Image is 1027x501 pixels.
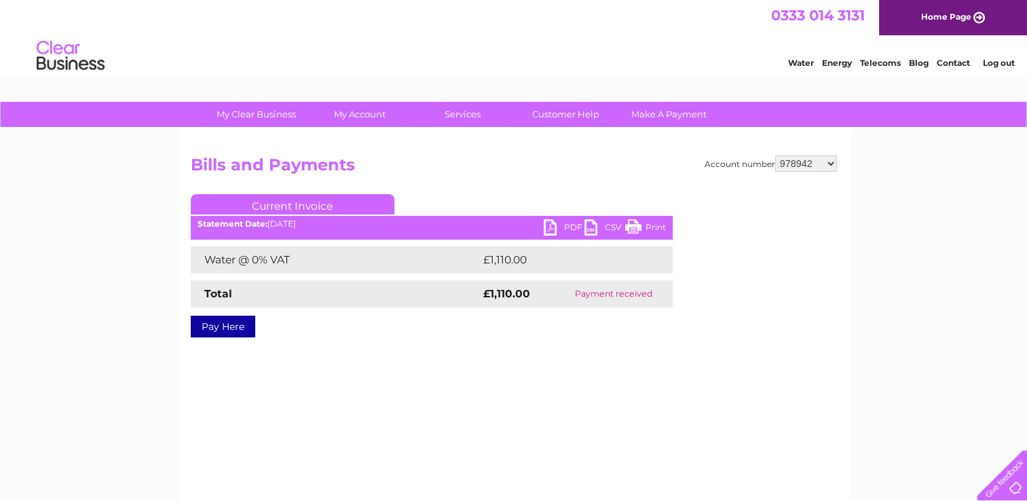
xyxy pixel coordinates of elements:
td: Payment received [555,280,672,308]
img: logo.png [36,35,105,77]
strong: Total [204,287,232,300]
a: Energy [822,58,852,68]
div: Clear Business is a trading name of Verastar Limited (registered in [GEOGRAPHIC_DATA] No. 3667643... [193,7,835,66]
a: Current Invoice [191,194,394,215]
td: Water @ 0% VAT [191,246,480,274]
h2: Bills and Payments [191,155,837,181]
a: CSV [584,219,625,239]
a: Telecoms [860,58,901,68]
b: Statement Date: [198,219,267,229]
a: Pay Here [191,316,255,337]
a: My Account [303,102,415,127]
a: PDF [544,219,584,239]
div: Account number [705,155,837,172]
strong: £1,110.00 [483,287,530,300]
a: Print [625,219,666,239]
a: 0333 014 3131 [771,7,865,24]
a: My Clear Business [200,102,312,127]
a: Log out [982,58,1014,68]
div: [DATE] [191,219,673,229]
a: Services [407,102,519,127]
a: Water [788,58,814,68]
a: Blog [909,58,929,68]
a: Contact [937,58,970,68]
a: Customer Help [510,102,622,127]
a: Make A Payment [613,102,725,127]
td: £1,110.00 [480,246,650,274]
